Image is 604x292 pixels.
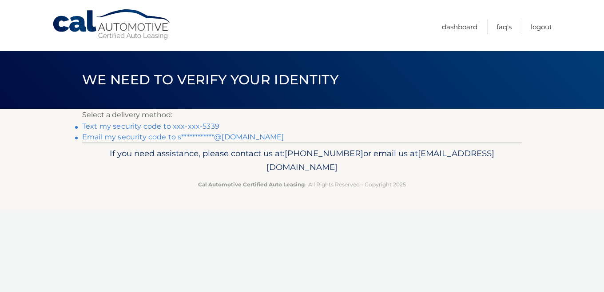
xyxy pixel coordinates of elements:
p: Select a delivery method: [82,109,522,121]
a: Text my security code to xxx-xxx-5339 [82,122,219,130]
a: Dashboard [442,20,477,34]
p: If you need assistance, please contact us at: or email us at [88,146,516,175]
a: Cal Automotive [52,9,172,40]
a: Logout [531,20,552,34]
span: [PHONE_NUMBER] [285,148,363,158]
p: - All Rights Reserved - Copyright 2025 [88,180,516,189]
span: We need to verify your identity [82,71,338,88]
strong: Cal Automotive Certified Auto Leasing [198,181,305,188]
a: FAQ's [497,20,512,34]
